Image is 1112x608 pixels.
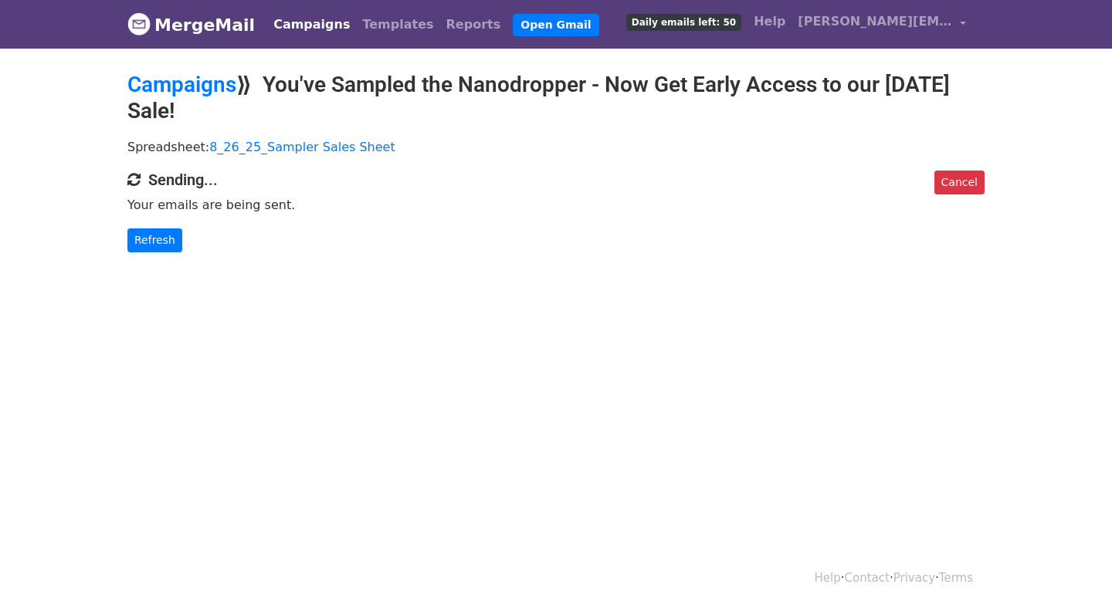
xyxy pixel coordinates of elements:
a: Reports [440,9,507,40]
a: Privacy [893,571,935,585]
img: MergeMail logo [127,12,151,35]
a: Templates [356,9,439,40]
a: Terms [939,571,973,585]
h4: Sending... [127,171,985,189]
a: 8_26_25_Sampler Sales Sheet [209,140,395,154]
a: Campaigns [267,9,356,40]
a: Help [748,6,792,37]
span: [PERSON_NAME][EMAIL_ADDRESS][DOMAIN_NAME] [798,12,952,31]
a: Daily emails left: 50 [620,6,748,37]
a: MergeMail [127,8,255,41]
p: Your emails are being sent. [127,197,985,213]
a: Refresh [127,228,182,252]
a: Help [815,571,841,585]
span: Daily emails left: 50 [626,14,741,31]
a: Cancel [934,171,985,194]
a: [PERSON_NAME][EMAIL_ADDRESS][DOMAIN_NAME] [792,6,972,42]
a: Open Gmail [513,14,598,36]
a: Campaigns [127,72,236,97]
p: Spreadsheet: [127,139,985,155]
a: Contact [845,571,890,585]
h2: ⟫ You've Sampled the Nanodropper - Now Get Early Access to our [DATE] Sale! [127,72,985,123]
